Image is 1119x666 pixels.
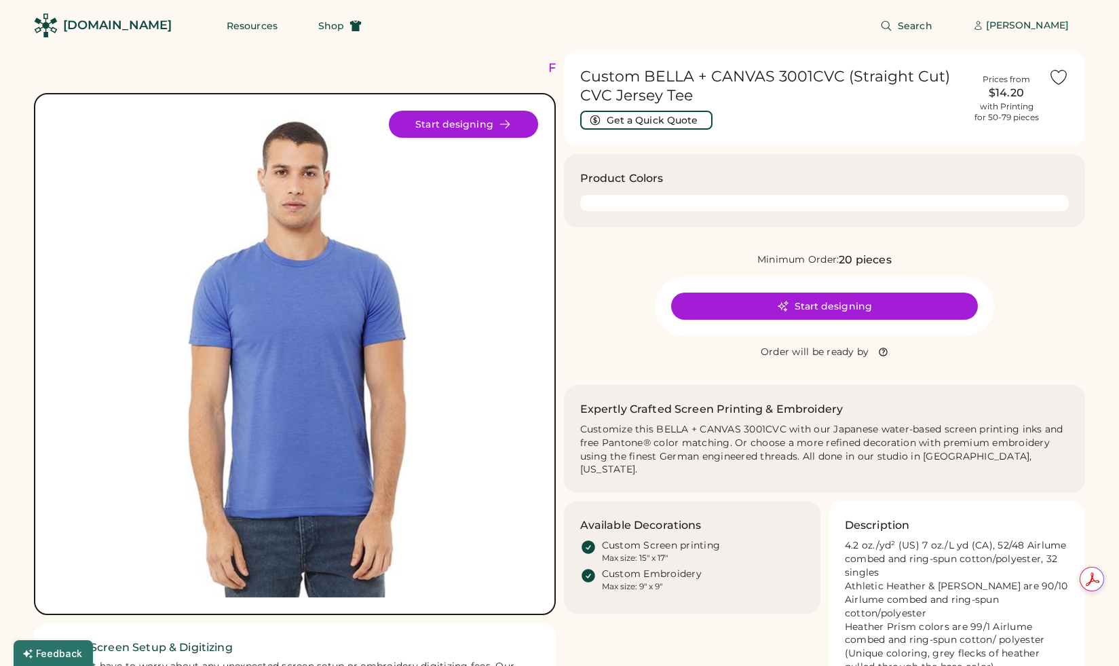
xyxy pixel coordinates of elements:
button: Start designing [671,293,978,320]
button: Get a Quick Quote [580,111,713,130]
span: Shop [318,21,344,31]
h1: Custom BELLA + CANVAS 3001CVC (Straight Cut) CVC Jersey Tee [580,67,965,105]
h3: Description [845,517,910,534]
img: Rendered Logo - Screens [34,14,58,37]
div: Custom Embroidery [602,568,702,581]
div: 20 pieces [839,252,891,268]
button: Start designing [389,111,538,138]
h2: ✓ Free Screen Setup & Digitizing [50,640,539,656]
div: 3001CVC Style Image [52,111,538,597]
h3: Available Decorations [580,517,702,534]
div: Custom Screen printing [602,539,721,553]
div: [DOMAIN_NAME] [63,17,172,34]
div: FREE SHIPPING [548,59,665,77]
div: Minimum Order: [757,253,839,267]
div: [PERSON_NAME] [986,19,1069,33]
button: Search [864,12,949,39]
img: BELLA + CANVAS 3001CVC Product Image [52,111,538,597]
div: $14.20 [972,85,1040,101]
div: Order will be ready by [761,346,869,359]
h2: Expertly Crafted Screen Printing & Embroidery [580,401,843,418]
h3: Product Colors [580,170,664,187]
div: Max size: 15" x 17" [602,553,668,563]
button: Shop [302,12,378,39]
div: Customize this BELLA + CANVAS 3001CVC with our Japanese water-based screen printing inks and free... [580,423,1069,477]
div: with Printing for 50-79 pieces [974,101,1039,123]
div: Max size: 9" x 9" [602,581,662,592]
div: Prices from [983,74,1030,85]
button: Resources [210,12,294,39]
span: Search [898,21,932,31]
